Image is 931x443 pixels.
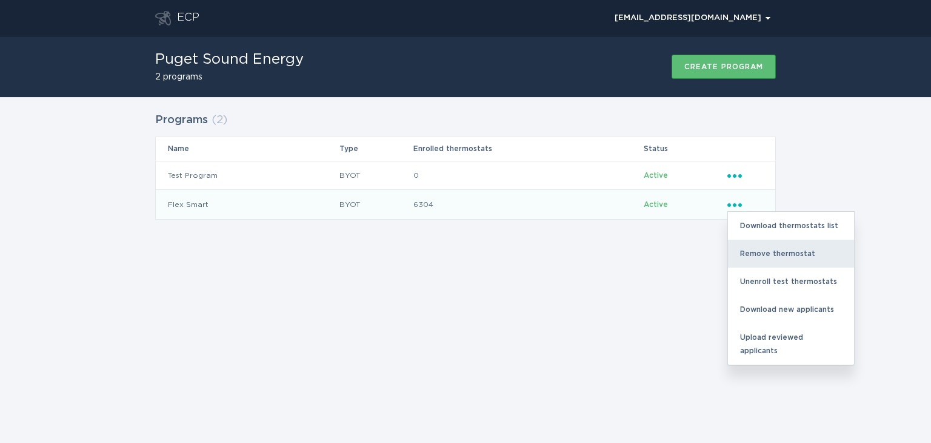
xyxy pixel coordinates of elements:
[609,9,776,27] button: Open user account details
[339,161,412,190] td: BYOT
[155,11,171,25] button: Go to dashboard
[728,296,854,323] div: Download new applicants
[728,240,854,268] div: Remove thermostat
[728,323,854,365] div: Upload reviewed applicants
[413,190,644,219] td: 6304
[644,201,668,208] span: Active
[672,55,776,79] button: Create program
[156,137,775,161] tr: Table Headers
[728,268,854,296] div: Unenroll test thermostats
[615,15,770,22] div: [EMAIL_ADDRESS][DOMAIN_NAME]
[156,190,775,219] tr: 5f1247f2c0434ff9aaaf0393365fb9fe
[156,161,775,190] tr: 99594c4f6ff24edb8ece91689c11225c
[212,115,227,126] span: ( 2 )
[156,137,339,161] th: Name
[155,109,208,131] h2: Programs
[644,172,668,179] span: Active
[155,52,304,67] h1: Puget Sound Energy
[728,212,854,240] div: Download thermostats list
[684,63,763,70] div: Create program
[413,161,644,190] td: 0
[156,190,339,219] td: Flex Smart
[609,9,776,27] div: Popover menu
[339,137,412,161] th: Type
[727,169,763,182] div: Popover menu
[339,190,412,219] td: BYOT
[413,137,644,161] th: Enrolled thermostats
[155,73,304,81] h2: 2 programs
[156,161,339,190] td: Test Program
[177,11,199,25] div: ECP
[643,137,727,161] th: Status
